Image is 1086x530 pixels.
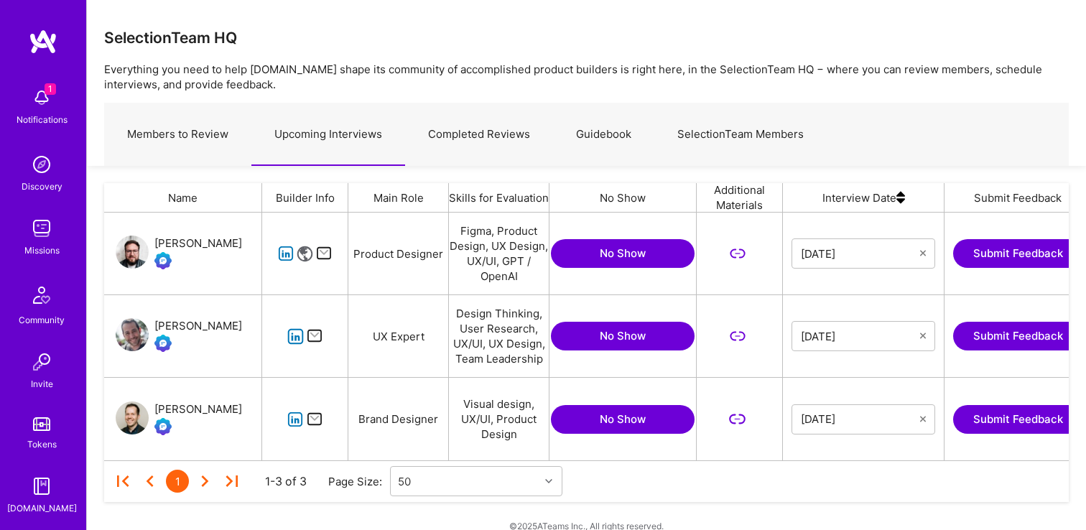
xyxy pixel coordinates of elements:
[348,213,449,294] div: Product Designer
[24,278,59,312] img: Community
[251,103,405,166] a: Upcoming Interviews
[24,243,60,258] div: Missions
[17,112,68,127] div: Notifications
[116,317,242,355] a: User Avatar[PERSON_NAME]Evaluation Call Booked
[31,376,53,391] div: Invite
[449,183,549,212] div: Skills for Evaluation
[783,183,945,212] div: Interview Date
[801,412,920,427] input: Select Date...
[166,470,189,493] div: 1
[697,183,783,212] div: Additional Materials
[116,401,242,438] a: User Avatar[PERSON_NAME]Evaluation Call Booked
[449,213,549,294] div: Figma, Product Design, UX Design, UX/UI, GPT / OpenAI
[405,103,553,166] a: Completed Reviews
[316,246,333,262] i: icon Mail
[27,437,57,452] div: Tokens
[29,29,57,55] img: logo
[116,236,149,269] img: User Avatar
[22,179,62,194] div: Discovery
[545,478,552,485] i: icon Chevron
[307,411,323,427] i: icon Mail
[7,501,77,516] div: [DOMAIN_NAME]
[328,474,390,489] div: Page Size:
[307,328,323,345] i: icon Mail
[154,335,172,352] img: Evaluation Call Booked
[953,405,1082,434] button: Submit Feedback
[801,246,920,261] input: Select Date...
[551,405,695,434] button: No Show
[154,401,242,418] div: [PERSON_NAME]
[27,214,56,243] img: teamwork
[116,318,149,351] img: User Avatar
[27,150,56,179] img: discovery
[953,322,1082,350] button: Submit Feedback
[287,412,304,428] i: icon linkedIn
[729,246,746,262] i: icon LinkSecondary
[348,378,449,460] div: Brand Designer
[278,246,294,262] i: icon linkedIn
[348,183,449,212] div: Main Role
[729,328,746,345] i: icon LinkSecondary
[553,103,654,166] a: Guidebook
[297,246,313,262] i: icon Website
[449,378,549,460] div: Visual design, UX/UI, Product Design
[116,401,149,434] img: User Avatar
[287,328,304,345] i: icon linkedIn
[45,83,56,95] span: 1
[27,348,56,376] img: Invite
[551,322,695,350] button: No Show
[154,418,172,435] img: Evaluation Call Booked
[265,474,307,489] div: 1-3 of 3
[549,183,697,212] div: No Show
[801,329,920,343] input: Select Date...
[398,474,411,489] div: 50
[104,29,237,47] h3: SelectionTeam HQ
[654,103,827,166] a: SelectionTeam Members
[154,235,242,252] div: [PERSON_NAME]
[104,183,262,212] div: Name
[33,417,50,431] img: tokens
[27,472,56,501] img: guide book
[449,295,549,377] div: Design Thinking, User Research, UX/UI, UX Design, Team Leadership
[27,83,56,112] img: bell
[729,411,746,427] i: icon LinkSecondary
[116,235,242,272] a: User Avatar[PERSON_NAME]Evaluation Call Booked
[19,312,65,327] div: Community
[154,317,242,335] div: [PERSON_NAME]
[262,183,348,212] div: Builder Info
[154,252,172,269] img: Evaluation Call Booked
[896,183,905,212] img: sort
[104,103,251,166] a: Members to Review
[953,239,1082,268] button: Submit Feedback
[551,239,695,268] button: No Show
[348,295,449,377] div: UX Expert
[104,62,1069,92] p: Everything you need to help [DOMAIN_NAME] shape its community of accomplished product builders is...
